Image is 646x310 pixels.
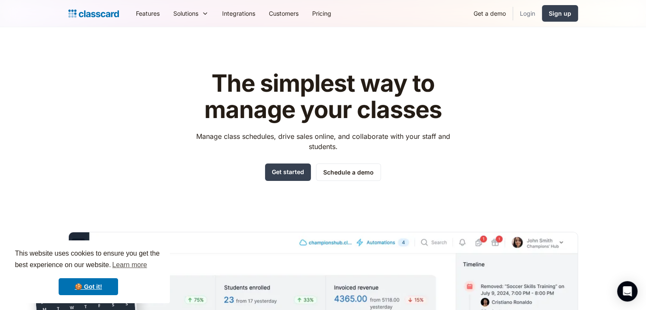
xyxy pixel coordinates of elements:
[129,4,166,23] a: Features
[542,5,578,22] a: Sign up
[513,4,542,23] a: Login
[188,131,458,152] p: Manage class schedules, drive sales online, and collaborate with your staff and students.
[173,9,198,18] div: Solutions
[265,163,311,181] a: Get started
[262,4,305,23] a: Customers
[215,4,262,23] a: Integrations
[549,9,571,18] div: Sign up
[166,4,215,23] div: Solutions
[617,281,638,302] div: Open Intercom Messenger
[188,70,458,123] h1: The simplest way to manage your classes
[7,240,170,303] div: cookieconsent
[467,4,513,23] a: Get a demo
[111,259,148,271] a: learn more about cookies
[15,248,162,271] span: This website uses cookies to ensure you get the best experience on our website.
[68,8,119,20] a: home
[59,278,118,295] a: dismiss cookie message
[305,4,338,23] a: Pricing
[316,163,381,181] a: Schedule a demo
